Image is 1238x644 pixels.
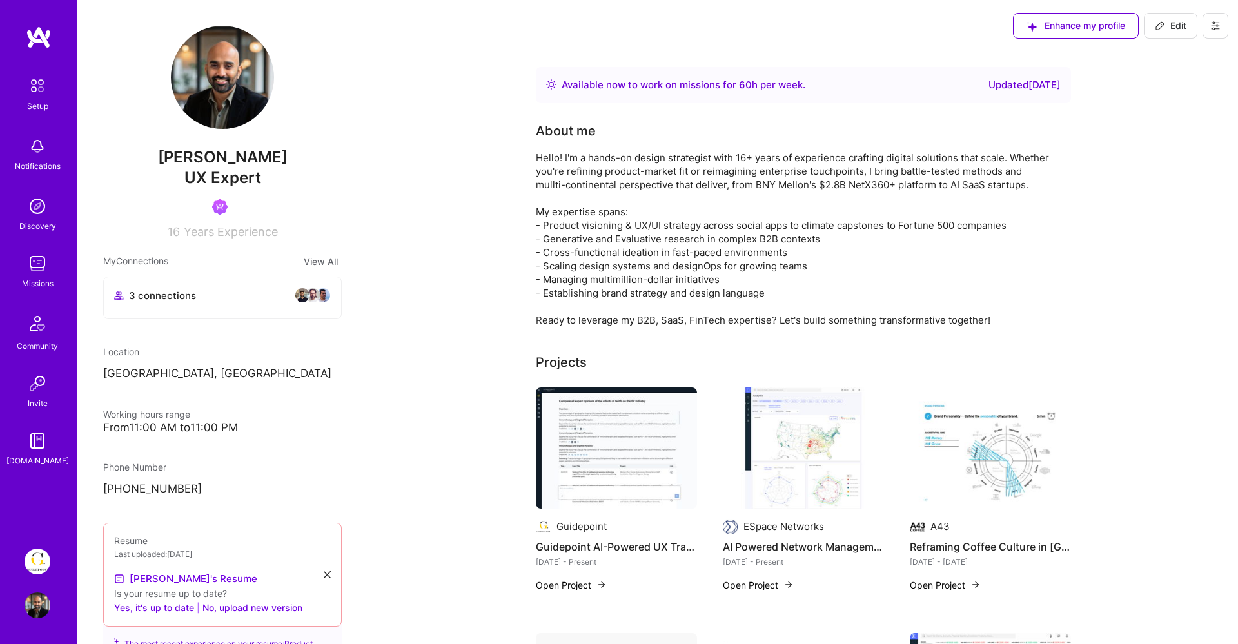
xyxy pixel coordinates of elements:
[988,77,1061,93] div: Updated [DATE]
[103,148,342,167] span: [PERSON_NAME]
[315,288,331,303] img: avatar
[103,345,342,358] div: Location
[202,600,302,616] button: No, upload new version
[25,549,50,574] img: Guidepoint: Client Platform
[536,519,551,534] img: Company logo
[27,99,48,113] div: Setup
[536,555,697,569] div: [DATE] - Present
[536,121,596,141] div: About me
[25,428,50,454] img: guide book
[1027,21,1037,32] i: icon SuggestedTeams
[15,159,61,173] div: Notifications
[114,600,194,616] button: Yes, it's up to date
[723,538,884,555] h4: AI Powered Network Management
[21,592,54,618] a: User Avatar
[21,549,54,574] a: Guidepoint: Client Platform
[536,387,697,509] img: Guidepoint AI-Powered UX Transformation
[930,520,950,533] div: A43
[723,519,738,534] img: Company logo
[536,151,1052,327] div: Hello! I'm a hands-on design strategist with 16+ years of experience crafting digital solutions t...
[1027,19,1125,32] span: Enhance my profile
[24,72,51,99] img: setup
[17,339,58,353] div: Community
[723,555,884,569] div: [DATE] - Present
[114,547,331,561] div: Last uploaded: [DATE]
[171,26,274,129] img: User Avatar
[536,578,607,592] button: Open Project
[300,254,342,269] button: View All
[184,225,278,239] span: Years Experience
[596,580,607,590] img: arrow-right
[22,277,54,290] div: Missions
[129,289,196,302] span: 3 connections
[910,555,1071,569] div: [DATE] - [DATE]
[910,538,1071,555] h4: Reframing Coffee Culture in [GEOGRAPHIC_DATA]
[743,520,824,533] div: ESpace Networks
[114,574,124,584] img: Resume
[739,79,752,91] span: 60
[25,371,50,396] img: Invite
[910,387,1071,509] img: Reframing Coffee Culture in Sweden
[546,79,556,90] img: Availability
[6,454,69,467] div: [DOMAIN_NAME]
[114,535,148,546] span: Resume
[1144,13,1197,39] button: Edit
[25,193,50,219] img: discovery
[103,366,342,382] p: [GEOGRAPHIC_DATA], [GEOGRAPHIC_DATA]
[114,587,331,600] div: Is your resume up to date?
[103,277,342,319] button: 3 connectionsavataravataravatar
[25,133,50,159] img: bell
[168,225,180,239] span: 16
[197,601,200,614] span: |
[103,254,168,269] span: My Connections
[22,308,53,339] img: Community
[103,409,190,420] span: Working hours range
[103,462,166,473] span: Phone Number
[114,291,124,300] i: icon Collaborator
[19,219,56,233] div: Discovery
[25,592,50,618] img: User Avatar
[556,520,607,533] div: Guidepoint
[910,519,925,534] img: Company logo
[114,571,257,587] a: [PERSON_NAME]'s Resume
[26,26,52,49] img: logo
[783,580,794,590] img: arrow-right
[324,571,331,578] i: icon Close
[295,288,310,303] img: avatar
[103,482,342,497] p: [PHONE_NUMBER]
[184,168,261,187] span: UX Expert
[212,199,228,215] img: Been on Mission
[723,578,794,592] button: Open Project
[305,288,320,303] img: avatar
[536,538,697,555] h4: Guidepoint AI-Powered UX Transformation
[1155,19,1186,32] span: Edit
[28,396,48,410] div: Invite
[25,251,50,277] img: teamwork
[562,77,805,93] div: Available now to work on missions for h per week .
[536,353,587,372] div: Projects
[103,421,342,434] div: From 11:00 AM to 11:00 PM
[910,578,981,592] button: Open Project
[970,580,981,590] img: arrow-right
[1013,13,1139,39] button: Enhance my profile
[723,387,884,509] img: AI Powered Network Management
